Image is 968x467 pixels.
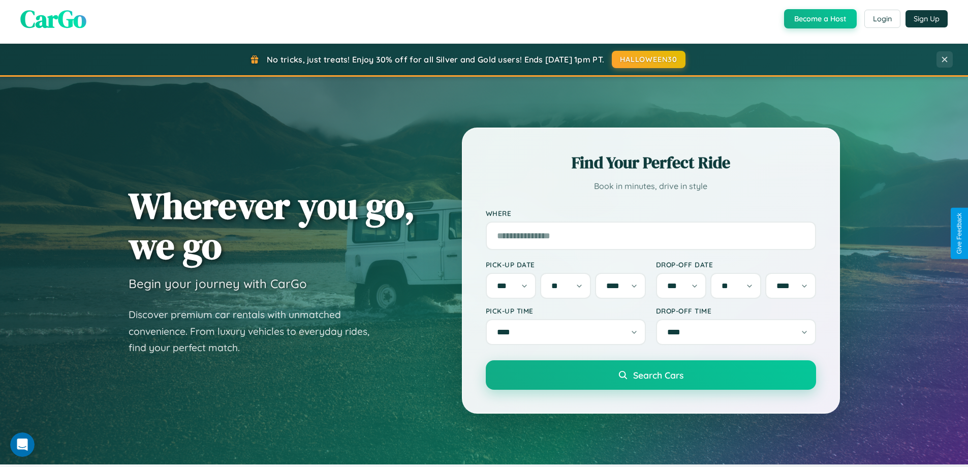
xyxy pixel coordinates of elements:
button: Become a Host [784,9,857,28]
h3: Begin your journey with CarGo [129,276,307,291]
label: Pick-up Date [486,260,646,269]
label: Drop-off Date [656,260,816,269]
span: CarGo [20,2,86,36]
span: Search Cars [633,369,683,381]
label: Drop-off Time [656,306,816,315]
p: Discover premium car rentals with unmatched convenience. From luxury vehicles to everyday rides, ... [129,306,383,356]
button: Sign Up [905,10,948,27]
label: Pick-up Time [486,306,646,315]
div: Give Feedback [956,213,963,254]
button: Login [864,10,900,28]
h2: Find Your Perfect Ride [486,151,816,174]
button: Search Cars [486,360,816,390]
iframe: Intercom live chat [10,432,35,457]
label: Where [486,209,816,217]
button: HALLOWEEN30 [612,51,685,68]
span: No tricks, just treats! Enjoy 30% off for all Silver and Gold users! Ends [DATE] 1pm PT. [267,54,604,65]
p: Book in minutes, drive in style [486,179,816,194]
h1: Wherever you go, we go [129,185,415,266]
